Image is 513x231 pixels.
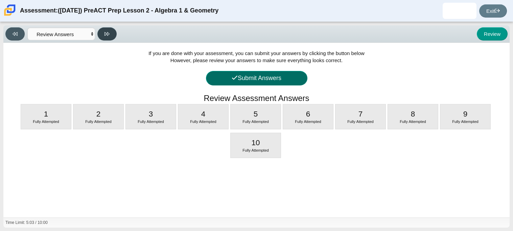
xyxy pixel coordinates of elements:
span: 9 [463,110,468,118]
button: Submit Answers [206,71,307,85]
img: Carmen School of Science & Technology [3,3,17,17]
span: Fully Attempted [138,120,164,124]
span: 2 [96,110,101,118]
span: 1 [44,110,48,118]
thspan: If you are done with your assessment, you can submit your answers by clicking the button below [148,50,365,56]
span: Fully Attempted [347,120,374,124]
img: anabelle.zepeda.9fMusE [454,5,465,16]
thspan: However, please review your answers to make sure everything looks correct. [170,57,343,63]
span: Fully Attempted [242,148,269,152]
span: 4 [201,110,206,118]
span: Fully Attempted [400,120,426,124]
thspan: ([DATE]) PreACT Prep Lesson 2 - Algebra 1 & Geometry [58,6,218,15]
span: 6 [306,110,310,118]
a: Exit [479,4,507,18]
div: Time Limit: 5:03 / 10:00 [5,220,48,226]
span: 8 [411,110,415,118]
thspan: Exit [486,8,495,14]
span: Fully Attempted [33,120,59,124]
span: Fully Attempted [452,120,479,124]
span: Fully Attempted [190,120,216,124]
thspan: Assessment: [20,6,58,15]
span: Fully Attempted [295,120,321,124]
span: 10 [251,138,260,147]
span: Fully Attempted [85,120,112,124]
span: Fully Attempted [242,120,269,124]
span: 7 [358,110,363,118]
button: Review [477,27,508,41]
span: 3 [149,110,153,118]
h1: Review Assessment Answers [204,93,309,104]
a: Carmen School of Science & Technology [3,12,17,18]
span: 5 [254,110,258,118]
